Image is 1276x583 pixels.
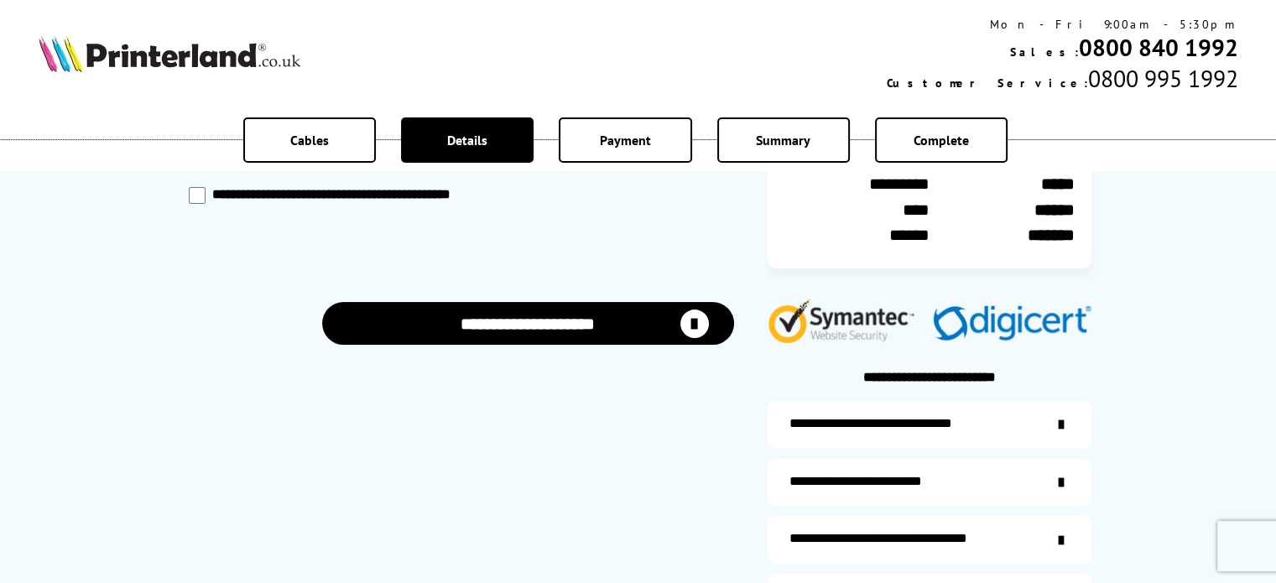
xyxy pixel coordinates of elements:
[600,132,651,148] span: Payment
[768,401,1091,449] a: additional-ink
[768,459,1091,507] a: items-arrive
[886,75,1087,91] span: Customer Service:
[1009,44,1078,60] span: Sales:
[39,35,300,72] img: Printerland Logo
[768,516,1091,564] a: additional-cables
[290,132,329,148] span: Cables
[914,132,969,148] span: Complete
[447,132,487,148] span: Details
[1078,32,1237,63] a: 0800 840 1992
[886,17,1237,32] div: Mon - Fri 9:00am - 5:30pm
[1087,63,1237,94] span: 0800 995 1992
[756,132,810,148] span: Summary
